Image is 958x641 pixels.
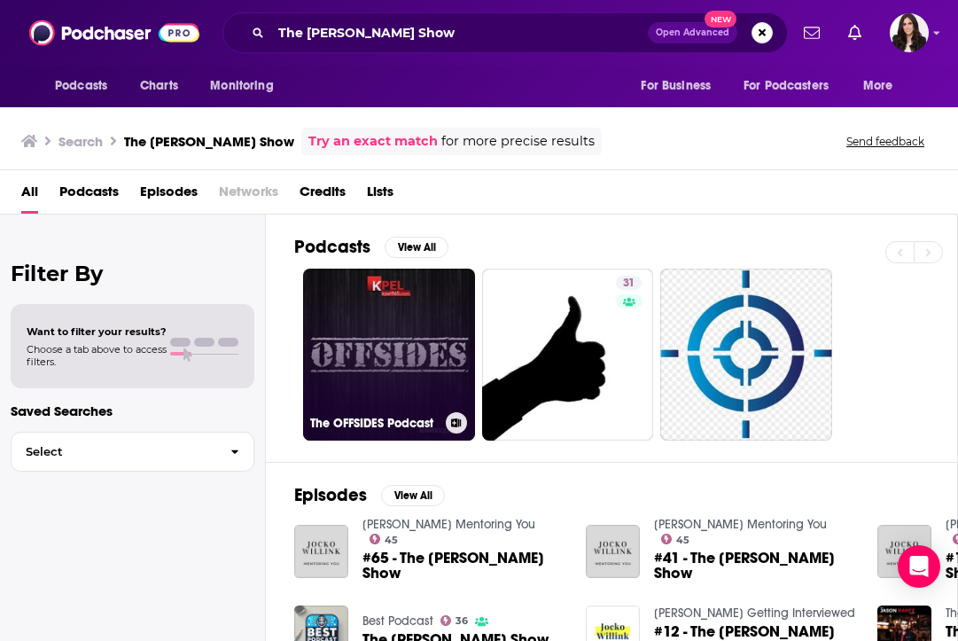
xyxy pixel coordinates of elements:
[198,69,296,103] button: open menu
[661,534,690,544] a: 45
[11,261,254,286] h2: Filter By
[140,74,178,98] span: Charts
[124,133,294,150] h3: The [PERSON_NAME] Show
[271,19,648,47] input: Search podcasts, credits, & more...
[27,343,167,368] span: Choose a tab above to access filters.
[654,551,856,581] a: #41 - The Dan Bongino Show
[303,269,475,441] a: The OFFSIDES Podcast
[29,16,199,50] img: Podchaser - Follow, Share and Rate Podcasts
[676,536,689,544] span: 45
[654,551,856,581] span: #41 - The [PERSON_NAME] Show
[890,13,929,52] button: Show profile menu
[362,614,433,629] a: Best Podcast
[362,517,535,532] a: Jocko Willink Mentoring You
[797,18,827,48] a: Show notifications dropdown
[656,28,729,37] span: Open Advanced
[367,177,393,214] a: Lists
[43,69,130,103] button: open menu
[55,74,107,98] span: Podcasts
[586,525,640,579] img: #41 - The Dan Bongino Show
[841,18,868,48] a: Show notifications dropdown
[21,177,38,214] a: All
[294,484,367,506] h2: Episodes
[616,276,642,290] a: 31
[12,446,216,457] span: Select
[482,269,654,441] a: 31
[308,131,438,152] a: Try an exact match
[140,177,198,214] a: Episodes
[385,536,398,544] span: 45
[623,275,635,293] span: 31
[310,416,439,431] h3: The OFFSIDES Podcast
[877,525,931,579] img: #12 - The Dan Bongino Show
[654,517,827,532] a: Jocko Willink Mentoring You
[11,403,254,419] p: Saved Searches
[890,13,929,52] span: Logged in as RebeccaShapiro
[59,177,119,214] a: Podcasts
[370,534,399,544] a: 45
[129,69,189,103] a: Charts
[362,551,565,581] a: #65 - The Dan Bongino Show
[456,617,468,625] span: 36
[58,133,103,150] h3: Search
[222,12,788,53] div: Search podcasts, credits, & more...
[440,615,469,626] a: 36
[385,237,448,258] button: View All
[441,131,595,152] span: for more precise results
[898,545,940,588] div: Open Intercom Messenger
[654,606,855,621] a: Jocko Willink Getting Interviewed
[210,74,273,98] span: Monitoring
[744,74,829,98] span: For Podcasters
[851,69,915,103] button: open menu
[381,485,445,506] button: View All
[641,74,711,98] span: For Business
[362,551,565,581] span: #65 - The [PERSON_NAME] Show
[732,69,854,103] button: open menu
[294,525,348,579] img: #65 - The Dan Bongino Show
[648,22,737,43] button: Open AdvancedNew
[294,484,445,506] a: EpisodesView All
[628,69,733,103] button: open menu
[294,236,448,258] a: PodcastsView All
[27,325,167,338] span: Want to filter your results?
[890,13,929,52] img: User Profile
[841,134,930,149] button: Send feedback
[219,177,278,214] span: Networks
[11,432,254,472] button: Select
[294,236,370,258] h2: Podcasts
[705,11,736,27] span: New
[863,74,893,98] span: More
[300,177,346,214] a: Credits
